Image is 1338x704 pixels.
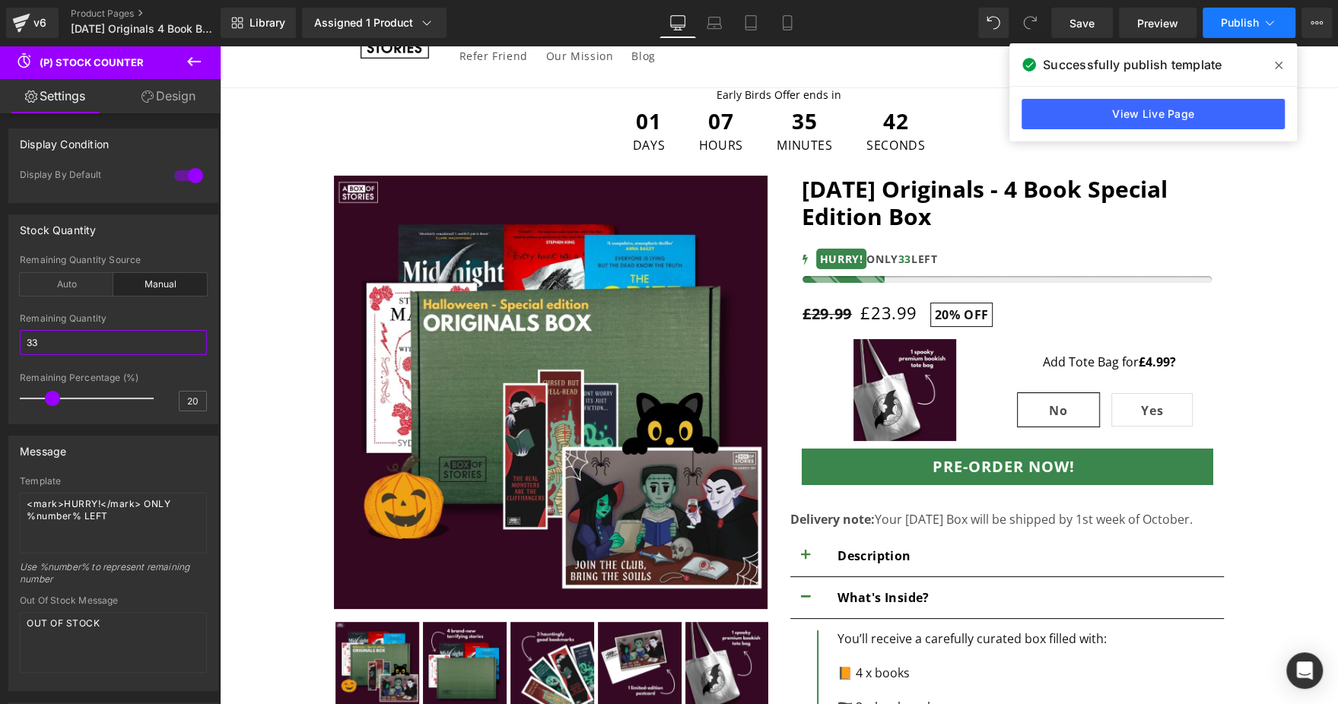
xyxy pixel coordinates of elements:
span: £23.99 [640,255,698,278]
a: View Live Page [1022,99,1285,129]
img: Halloween Originals - 4 Book Special Edition Box [116,576,199,660]
a: Product Pages [71,8,246,20]
div: Remaining Quantity Source [20,255,207,265]
span: [DATE] Originals 4 Book Box Product Page [71,23,217,35]
span: 07 [479,65,523,94]
strong: £4.99 [919,308,950,325]
a: Tablet [733,8,769,38]
img: Halloween Originals - 4 Book Special Edition Box [203,576,287,660]
span: [DATE] Originals - 4 Book Special Edition Box [582,130,1004,185]
strong: ? [950,308,956,325]
span: Minutes [557,94,612,106]
a: Preview [1119,8,1197,38]
div: ONLY LEFT [583,204,992,223]
div: Open Intercom Messenger [1286,652,1323,689]
span: 42 [647,65,705,94]
div: Assigned 1 Product [314,15,434,30]
a: Desktop [659,8,696,38]
button: Redo [1015,8,1045,38]
p: Add Tote Bag for [787,309,992,325]
span: Refer Friend [240,4,308,17]
a: Mobile [769,8,806,38]
a: v6 [6,8,59,38]
img: Halloween Originals - 4 Book Special Edition Box [466,576,549,660]
img: Halloween Originals - 4 Book Special Edition Box [378,576,462,660]
button: More [1301,8,1332,38]
a: New Library [221,8,296,38]
mark: HURRY! [596,203,647,224]
span: Blog [412,4,435,17]
button: Undo [978,8,1009,38]
b: What's Inside? [618,544,710,560]
button: Pre-order now! [582,403,993,439]
span: Description [618,502,691,518]
img: Halloween Originals - 4 Book Special Edition Box [114,130,548,563]
div: Stock Quantity [20,215,97,236]
div: Use %number% to represent remaining number [20,561,207,595]
span: Publish [1221,17,1259,29]
div: 🏴‍☠️ 3 x bookmarks [618,653,993,670]
div: Manual [113,273,207,296]
div: Out Of Stock Message [20,595,207,606]
div: 📙 4 x books [618,585,993,636]
span: OFF [744,261,769,277]
span: Hours [479,94,523,106]
span: Yes [921,348,943,380]
div: Display Condition [20,129,109,151]
button: Publish [1203,8,1295,38]
p: Your [DATE] Box will be shipped by 1st week of October. [570,466,1004,482]
span: Seconds [647,94,705,106]
span: Successfully publish template [1043,55,1222,74]
div: Remaining Quantity [20,313,207,324]
span: Our Mission [326,4,394,17]
span: Library [249,16,285,30]
div: Message [20,436,66,458]
span: Preview [1137,15,1178,31]
span: Days [413,94,445,106]
div: Template [20,476,207,487]
div: v6 [30,13,49,33]
span: 35 [557,65,612,94]
span: You’ll receive a carefully curated box filled with: [618,585,887,601]
strong: Delivery note: [570,465,655,482]
span: No [829,348,847,380]
span: (P) Stock Counter [40,56,144,68]
a: Laptop [696,8,733,38]
div: Display By Default [20,169,159,185]
div: Remaining Percentage (%) [20,373,207,383]
span: Save [1069,15,1095,31]
span: 20% [714,261,740,277]
span: 33 [679,206,691,220]
span: £29.99 [583,258,632,278]
img: Halloween Originals - 4 Book Special Edition Box [291,576,374,660]
span: 01 [413,65,445,94]
div: Auto [20,273,113,296]
a: Design [113,79,224,113]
